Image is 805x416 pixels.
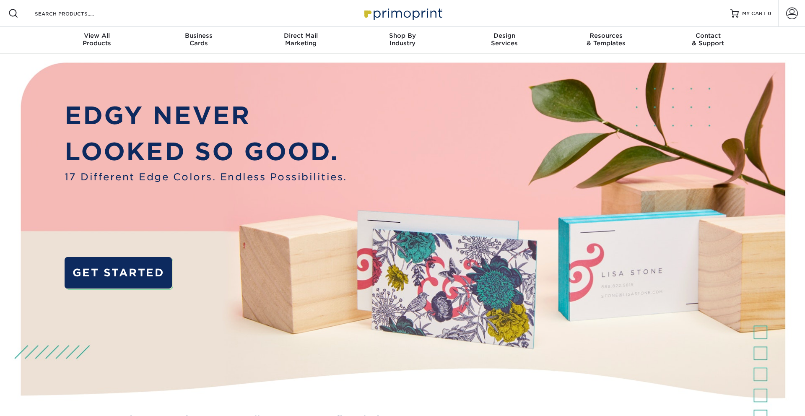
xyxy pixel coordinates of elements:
a: DesignServices [453,27,555,54]
a: View AllProducts [46,27,148,54]
span: Design [453,32,555,39]
p: LOOKED SO GOOD. [65,134,347,170]
div: Industry [352,32,454,47]
input: SEARCH PRODUCTS..... [34,8,116,18]
div: Marketing [250,32,352,47]
span: Resources [555,32,657,39]
a: Shop ByIndustry [352,27,454,54]
span: Business [148,32,250,39]
span: 0 [768,10,771,16]
div: & Templates [555,32,657,47]
a: Direct MailMarketing [250,27,352,54]
div: Products [46,32,148,47]
a: GET STARTED [65,257,172,289]
div: Services [453,32,555,47]
p: EDGY NEVER [65,98,347,134]
div: & Support [657,32,759,47]
img: Primoprint [361,4,444,22]
span: Direct Mail [250,32,352,39]
span: Contact [657,32,759,39]
div: Cards [148,32,250,47]
span: Shop By [352,32,454,39]
span: 17 Different Edge Colors. Endless Possibilities. [65,170,347,185]
a: BusinessCards [148,27,250,54]
a: Resources& Templates [555,27,657,54]
span: MY CART [742,10,766,17]
a: Contact& Support [657,27,759,54]
span: View All [46,32,148,39]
